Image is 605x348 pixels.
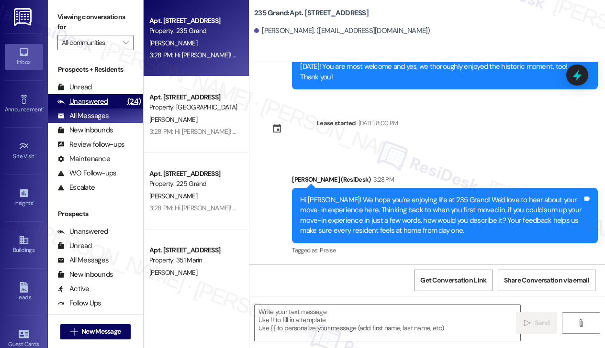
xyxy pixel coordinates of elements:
div: Property: 225 Grand [149,179,238,189]
b: 235 Grand: Apt. [STREET_ADDRESS] [254,8,369,18]
div: Unread [57,241,92,251]
div: Apt. [STREET_ADDRESS] [149,92,238,102]
div: Hi [PERSON_NAME]! We hope you're enjoying life at 235 Grand! We'd love to hear about your move-in... [300,195,583,236]
button: New Message [60,324,131,339]
div: Escalate [57,183,95,193]
span: • [34,152,36,158]
i:  [70,328,78,336]
div: Property: [GEOGRAPHIC_DATA] [149,102,238,112]
div: [PERSON_NAME] (ResiDesk) [292,174,598,188]
button: Get Conversation Link [414,270,493,291]
div: WO Follow-ups [57,168,116,178]
div: [PERSON_NAME]. ([EMAIL_ADDRESS][DOMAIN_NAME]) [254,26,430,36]
span: Get Conversation Link [420,275,486,285]
div: Review follow-ups [57,140,124,150]
span: [PERSON_NAME] [149,192,197,200]
div: Prospects [48,209,143,219]
span: • [33,198,34,205]
div: Property: 235 Grand [149,26,238,36]
div: All Messages [57,255,109,265]
i:  [577,319,584,327]
div: Unanswered [57,227,108,237]
i:  [123,39,128,46]
span: [PERSON_NAME] [149,268,197,277]
div: Apt. [STREET_ADDRESS] [149,169,238,179]
div: Unanswered [57,97,108,107]
i:  [524,319,531,327]
a: Leads [5,279,43,305]
a: Insights • [5,185,43,211]
div: Unread [57,82,92,92]
span: Share Conversation via email [504,275,589,285]
div: New Inbounds [57,125,113,135]
span: New Message [81,326,121,337]
div: Prospects + Residents [48,65,143,75]
input: All communities [62,35,118,50]
a: Site Visit • [5,138,43,164]
div: New Inbounds [57,270,113,280]
span: [PERSON_NAME] [149,39,197,47]
div: Follow Ups [57,298,101,308]
button: Send [516,312,557,334]
a: Inbox [5,44,43,70]
div: Hello [PERSON_NAME], glad to hear how you had an incredible time watching the eclipse [DATE]! You... [300,52,583,82]
span: Send [535,318,549,328]
span: Praise [320,246,336,254]
div: Apt. [STREET_ADDRESS] [149,16,238,26]
div: Tagged as: [292,243,598,257]
div: Apt. [STREET_ADDRESS] [149,245,238,255]
span: [PERSON_NAME] [149,115,197,124]
button: Share Conversation via email [498,270,595,291]
div: (24) [125,94,143,109]
div: Maintenance [57,154,110,164]
span: • [43,105,44,111]
div: Active [57,284,90,294]
div: Lease started [317,118,356,128]
div: All Messages [57,111,109,121]
div: 3:28 PM [371,174,394,185]
div: [DATE] 8:00 PM [356,118,398,128]
label: Viewing conversations for [57,10,134,35]
a: Buildings [5,232,43,258]
img: ResiDesk Logo [14,8,34,26]
div: Property: 351 Marin [149,255,238,265]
